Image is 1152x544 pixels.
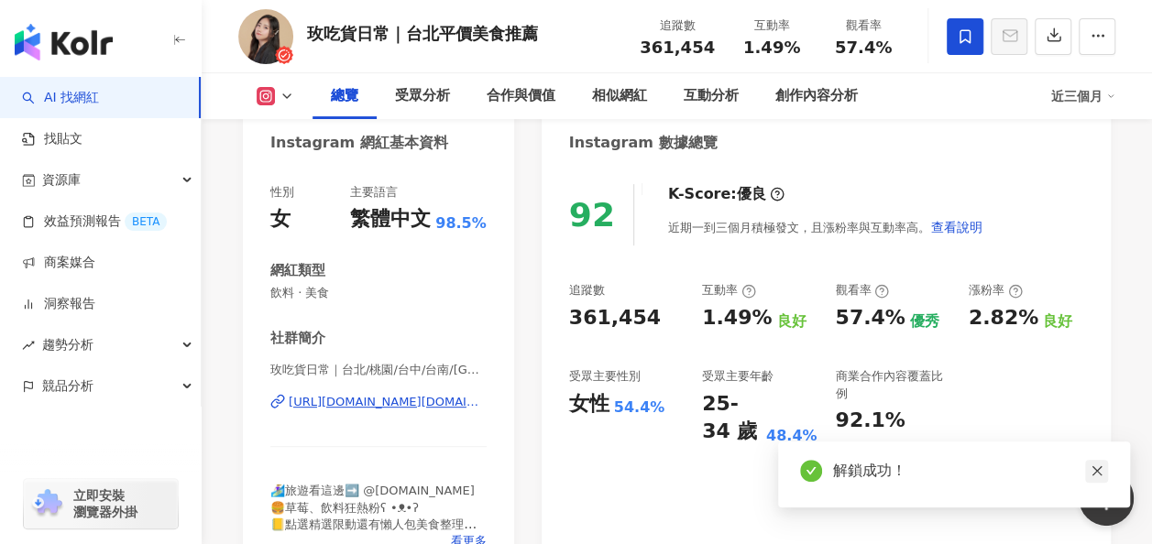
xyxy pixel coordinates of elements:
div: Instagram 網紅基本資料 [270,133,448,153]
span: 98.5% [435,213,487,234]
div: 良好 [776,311,806,332]
div: 主要語言 [350,184,398,201]
span: close [1091,464,1103,477]
span: check-circle [800,460,822,482]
a: 效益預測報告BETA [22,212,167,231]
div: 觀看率 [835,282,889,299]
div: 追蹤數 [640,16,715,35]
div: K-Score : [668,184,784,204]
div: 良好 [1043,311,1072,332]
div: 社群簡介 [270,329,325,348]
div: 相似網紅 [592,85,647,107]
div: 54.4% [614,397,665,418]
div: [URL][DOMAIN_NAME][DOMAIN_NAME] [289,394,487,410]
div: 優秀 [910,311,939,332]
span: 飲料 · 美食 [270,285,487,301]
span: rise [22,339,35,352]
span: 57.4% [835,38,892,57]
div: 網紅類型 [270,261,325,280]
button: 查看說明 [930,209,983,245]
div: 解鎖成功！ [833,460,1108,482]
div: 受眾分析 [395,85,450,107]
div: 玫吃貨日常｜台北平價美食推薦 [307,22,538,45]
div: 92.1% [835,407,905,435]
div: 361,454 [569,304,661,332]
div: 女 [270,205,291,234]
div: 性別 [270,184,294,201]
span: 競品分析 [42,365,93,407]
div: 1.49% [702,304,772,332]
div: 25-34 歲 [702,390,762,447]
a: [URL][DOMAIN_NAME][DOMAIN_NAME] [270,394,487,410]
span: 立即安裝 瀏覽器外掛 [73,487,137,520]
div: 受眾主要性別 [569,368,641,385]
div: 57.4% [835,304,905,332]
div: 互動率 [702,282,756,299]
div: 2.82% [969,304,1038,332]
img: logo [15,24,113,60]
div: 92 [569,196,615,234]
div: Instagram 數據總覽 [569,133,718,153]
div: 受眾主要年齡 [702,368,773,385]
div: 繁體中文 [350,205,431,234]
div: 商業合作內容覆蓋比例 [835,368,949,401]
div: 追蹤數 [569,282,605,299]
div: 合作與價值 [487,85,555,107]
a: 找貼文 [22,130,82,148]
span: 趨勢分析 [42,324,93,365]
div: 優良 [737,184,766,204]
span: 玫吃貨日常｜台北/桃園/台中/台南/[GEOGRAPHIC_DATA]/旅遊美食推薦 [PERSON_NAME],[PERSON_NAME] | mai0721.foodie [270,362,487,378]
a: 洞察報告 [22,295,95,313]
div: 互動分析 [684,85,739,107]
span: 1.49% [743,38,800,57]
div: 女性 [569,390,609,419]
div: 互動率 [737,16,806,35]
a: searchAI 找網紅 [22,89,99,107]
div: 48.4% [766,426,817,446]
a: 商案媒合 [22,254,95,272]
div: 觀看率 [828,16,898,35]
div: 近三個月 [1051,82,1115,111]
img: KOL Avatar [238,9,293,64]
span: 資源庫 [42,159,81,201]
a: chrome extension立即安裝 瀏覽器外掛 [24,479,178,528]
div: 近期一到三個月積極發文，且漲粉率與互動率高。 [668,209,983,245]
span: 查看說明 [931,220,982,234]
div: 總覽 [331,85,358,107]
div: 創作內容分析 [775,85,858,107]
img: chrome extension [29,489,65,518]
div: 漲粉率 [969,282,1023,299]
span: 361,454 [640,38,715,57]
